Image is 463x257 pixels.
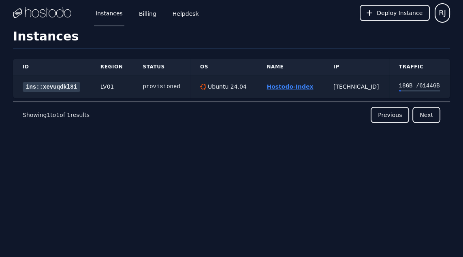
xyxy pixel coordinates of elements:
[360,5,430,21] button: Deploy Instance
[143,83,181,91] div: provisioned
[377,9,422,17] span: Deploy Instance
[23,82,80,92] a: ins::xevuqdkl8i
[56,112,60,118] span: 1
[371,107,409,123] button: Previous
[412,107,440,123] button: Next
[399,82,440,90] div: 18 GB / 6144 GB
[267,83,313,90] a: Hostodo-Index
[200,84,206,90] img: Ubuntu 24.04
[389,59,450,75] th: Traffic
[439,7,446,19] span: RJ
[257,59,324,75] th: Name
[13,29,450,49] h1: Instances
[13,102,450,128] nav: Pagination
[435,3,450,23] button: User menu
[47,112,50,118] span: 1
[13,7,71,19] img: Logo
[13,59,91,75] th: ID
[333,83,380,91] div: [TECHNICAL_ID]
[133,59,190,75] th: Status
[206,83,247,91] div: Ubuntu 24.04
[324,59,389,75] th: IP
[67,112,70,118] span: 1
[100,83,124,91] div: LV01
[91,59,133,75] th: Region
[190,59,257,75] th: OS
[23,111,90,119] p: Showing to of results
